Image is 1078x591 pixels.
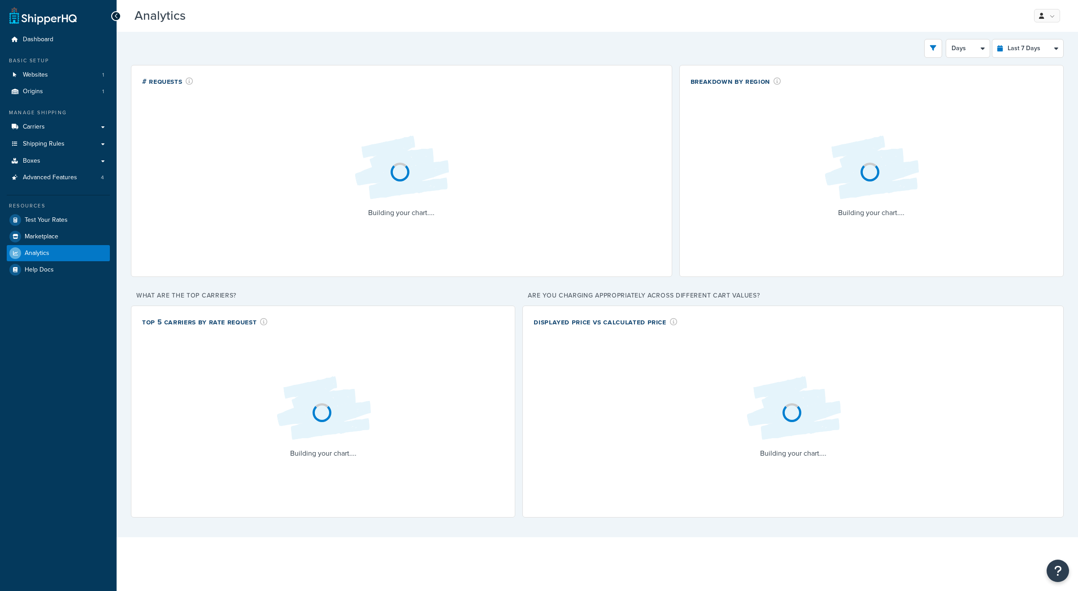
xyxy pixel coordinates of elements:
[7,67,110,83] a: Websites1
[7,67,110,83] li: Websites
[23,88,43,95] span: Origins
[269,447,377,460] p: Building your chart....
[102,71,104,79] span: 1
[7,83,110,100] li: Origins
[7,245,110,261] a: Analytics
[23,174,77,181] span: Advanced Features
[101,174,104,181] span: 4
[142,76,193,86] div: # Requests
[25,216,68,224] span: Test Your Rates
[7,169,110,186] li: Advanced Features
[131,289,515,302] p: What are the top carriers?
[23,123,45,131] span: Carriers
[269,369,377,447] img: Loading...
[7,83,110,100] a: Origins1
[102,88,104,95] span: 1
[739,447,847,460] p: Building your chart....
[23,71,48,79] span: Websites
[924,39,942,58] button: open filter drawer
[817,129,925,207] img: Loading...
[7,262,110,278] a: Help Docs
[23,157,40,165] span: Boxes
[7,212,110,228] a: Test Your Rates
[7,109,110,116] div: Manage Shipping
[142,317,268,327] div: Top 5 Carriers by Rate Request
[25,266,54,274] span: Help Docs
[739,369,847,447] img: Loading...
[135,9,1019,23] h3: Analytics
[691,76,781,86] div: Breakdown by Region
[23,140,65,148] span: Shipping Rules
[522,289,1064,302] p: Are you charging appropriately across different cart values?
[534,317,677,327] div: Displayed Price vs Calculated Price
[7,153,110,169] a: Boxes
[7,229,110,245] a: Marketplace
[1047,560,1069,582] button: Open Resource Center
[7,119,110,135] a: Carriers
[348,207,455,219] p: Building your chart....
[7,169,110,186] a: Advanced Features4
[7,57,110,65] div: Basic Setup
[7,136,110,152] a: Shipping Rules
[25,250,49,257] span: Analytics
[348,129,455,207] img: Loading...
[817,207,925,219] p: Building your chart....
[7,31,110,48] a: Dashboard
[23,36,53,43] span: Dashboard
[25,233,58,241] span: Marketplace
[7,202,110,210] div: Resources
[188,12,218,22] span: Beta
